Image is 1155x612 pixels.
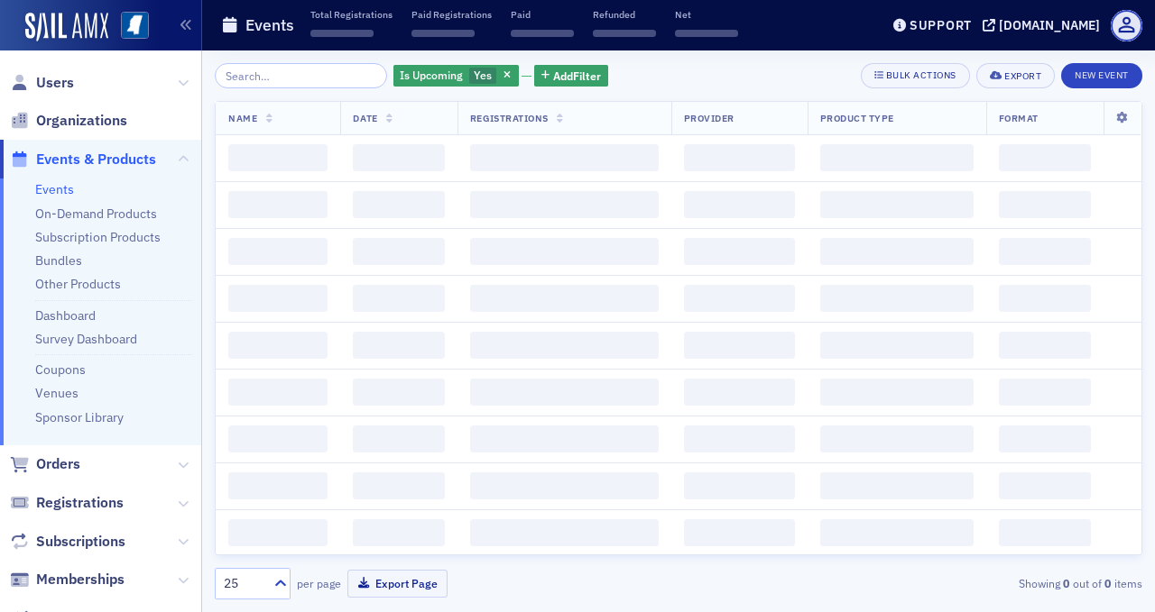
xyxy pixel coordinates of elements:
span: ‌ [999,425,1091,452]
p: Total Registrations [310,8,393,21]
span: Registrations [36,493,124,513]
span: ‌ [684,144,795,171]
span: ‌ [820,472,974,499]
span: Events & Products [36,150,156,169]
span: ‌ [684,285,795,312]
a: Venues [35,385,79,401]
div: 25 [224,574,263,593]
span: ‌ [593,30,656,37]
span: Is Upcoming [400,68,463,82]
span: ‌ [999,285,1091,312]
span: ‌ [470,285,659,312]
a: Coupons [35,361,86,378]
p: Paid [511,8,574,21]
span: ‌ [470,472,659,499]
span: ‌ [999,238,1091,265]
span: ‌ [820,519,974,546]
a: New Event [1061,66,1142,82]
span: ‌ [470,332,659,359]
a: Survey Dashboard [35,331,137,347]
span: ‌ [684,191,795,218]
span: ‌ [684,425,795,452]
a: Events [35,181,74,197]
button: Export Page [347,570,448,598]
span: ‌ [470,191,659,218]
span: ‌ [228,425,328,452]
button: AddFilter [534,65,608,87]
img: SailAMX [121,12,149,40]
span: ‌ [999,379,1091,406]
a: Subscription Products [35,229,161,245]
span: ‌ [228,519,328,546]
div: Yes [393,65,519,87]
span: ‌ [228,379,328,406]
p: Paid Registrations [411,8,492,21]
a: Other Products [35,276,121,292]
span: ‌ [820,425,974,452]
span: Provider [684,112,735,124]
a: View Homepage [108,12,149,42]
span: ‌ [999,144,1091,171]
span: Organizations [36,111,127,131]
span: ‌ [820,379,974,406]
span: ‌ [684,332,795,359]
span: ‌ [999,332,1091,359]
span: ‌ [470,238,659,265]
span: ‌ [820,285,974,312]
span: ‌ [411,30,475,37]
a: Memberships [10,570,125,589]
a: Users [10,73,74,93]
a: On-Demand Products [35,206,157,222]
strong: 0 [1060,575,1073,591]
span: Orders [36,454,80,474]
span: ‌ [353,285,444,312]
span: ‌ [820,238,974,265]
span: Yes [474,68,492,82]
span: ‌ [353,332,444,359]
a: Events & Products [10,150,156,169]
p: Refunded [593,8,656,21]
span: ‌ [684,472,795,499]
span: Memberships [36,570,125,589]
div: Bulk Actions [886,70,956,80]
a: Organizations [10,111,127,131]
span: ‌ [820,144,974,171]
a: Subscriptions [10,532,125,552]
a: Orders [10,454,80,474]
button: [DOMAIN_NAME] [983,19,1106,32]
span: ‌ [820,191,974,218]
span: ‌ [675,30,738,37]
span: ‌ [228,238,328,265]
span: ‌ [999,519,1091,546]
button: Bulk Actions [861,63,970,88]
span: ‌ [999,472,1091,499]
a: Bundles [35,252,82,269]
img: SailAMX [25,13,108,41]
span: ‌ [353,379,444,406]
span: Date [353,112,377,124]
strong: 0 [1102,575,1114,591]
span: ‌ [228,191,328,218]
span: ‌ [820,332,974,359]
span: ‌ [228,285,328,312]
div: Showing out of items [845,575,1142,591]
span: Subscriptions [36,532,125,552]
button: New Event [1061,63,1142,88]
button: Export [976,63,1055,88]
span: ‌ [353,472,444,499]
span: Users [36,73,74,93]
span: ‌ [470,379,659,406]
span: ‌ [310,30,374,37]
span: ‌ [228,144,328,171]
span: Profile [1111,10,1142,41]
span: Registrations [470,112,549,124]
span: ‌ [353,425,444,452]
span: Add Filter [553,68,601,84]
div: [DOMAIN_NAME] [999,17,1100,33]
div: Support [910,17,972,33]
input: Search… [215,63,387,88]
h1: Events [245,14,294,36]
span: ‌ [353,519,444,546]
a: Registrations [10,493,124,513]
